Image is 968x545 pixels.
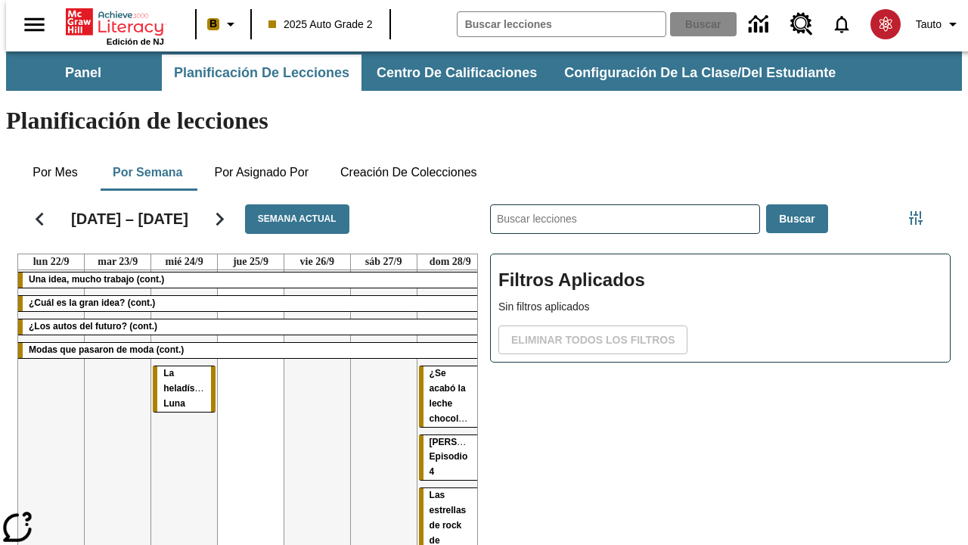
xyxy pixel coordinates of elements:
span: Elena Menope: Episodio 4 [430,437,509,478]
button: Abrir el menú lateral [12,2,57,47]
span: Modas que pasaron de moda (cont.) [29,344,184,355]
a: Portada [66,7,164,37]
div: Subbarra de navegación [6,54,849,91]
button: Escoja un nuevo avatar [861,5,910,44]
button: Creación de colecciones [328,154,489,191]
button: Por asignado por [202,154,321,191]
div: Filtros Aplicados [490,254,951,363]
div: ¿Cuál es la gran idea? (cont.) [18,296,483,311]
span: 2025 Auto Grade 2 [268,17,373,33]
a: 22 de septiembre de 2025 [30,254,73,269]
h2: Filtros Aplicados [498,262,942,299]
button: Regresar [20,200,59,238]
button: Boost El color de la clase es anaranjado claro. Cambiar el color de la clase. [201,11,246,38]
a: 25 de septiembre de 2025 [230,254,271,269]
button: Configuración de la clase/del estudiante [552,54,848,91]
a: 26 de septiembre de 2025 [297,254,338,269]
div: Subbarra de navegación [6,51,962,91]
a: Centro de recursos, Se abrirá en una pestaña nueva. [781,4,822,45]
span: La heladísima Luna [163,368,210,409]
span: Tauto [916,17,942,33]
div: Portada [66,5,164,46]
button: Perfil/Configuración [910,11,968,38]
span: Centro de calificaciones [377,64,537,82]
span: ¿Se acabó la leche chocolateada? [430,368,493,424]
span: ¿Los autos del futuro? (cont.) [29,321,157,332]
button: Menú lateral de filtros [901,203,931,233]
span: B [209,14,217,33]
a: 23 de septiembre de 2025 [95,254,141,269]
div: ¿Los autos del futuro? (cont.) [18,319,483,335]
p: Sin filtros aplicados [498,299,942,315]
a: 27 de septiembre de 2025 [362,254,405,269]
span: Panel [65,64,101,82]
a: 24 de septiembre de 2025 [163,254,206,269]
a: Notificaciones [822,5,861,44]
button: Panel [8,54,159,91]
div: Una idea, mucho trabajo (cont.) [18,272,483,288]
button: Semana actual [245,204,349,234]
span: Configuración de la clase/del estudiante [564,64,836,82]
button: Buscar [766,204,827,234]
input: Buscar campo [458,12,665,36]
h2: [DATE] – [DATE] [71,210,188,228]
button: Seguir [200,200,239,238]
button: Por mes [17,154,93,191]
div: La heladísima Luna [153,366,216,412]
span: Planificación de lecciones [174,64,349,82]
img: avatar image [870,9,901,39]
span: ¿Cuál es la gran idea? (cont.) [29,297,155,308]
a: Centro de información [740,4,781,45]
button: Planificación de lecciones [162,54,361,91]
input: Buscar lecciones [491,205,759,233]
h1: Planificación de lecciones [6,107,962,135]
div: Elena Menope: Episodio 4 [419,435,482,481]
div: Modas que pasaron de moda (cont.) [18,343,483,358]
span: Una idea, mucho trabajo (cont.) [29,274,164,285]
a: 28 de septiembre de 2025 [427,254,474,269]
div: ¿Se acabó la leche chocolateada? [419,366,482,427]
button: Centro de calificaciones [365,54,549,91]
button: Por semana [101,154,194,191]
span: Edición de NJ [107,37,164,46]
